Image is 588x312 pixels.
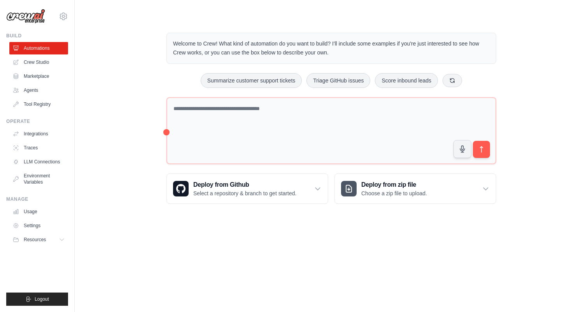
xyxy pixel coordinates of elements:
[24,237,46,243] span: Resources
[9,170,68,188] a: Environment Variables
[6,33,68,39] div: Build
[193,189,296,197] p: Select a repository & branch to get started.
[9,42,68,54] a: Automations
[9,56,68,68] a: Crew Studio
[9,98,68,110] a: Tool Registry
[6,118,68,124] div: Operate
[201,73,302,88] button: Summarize customer support tickets
[361,180,427,189] h3: Deploy from zip file
[9,128,68,140] a: Integrations
[9,70,68,82] a: Marketplace
[9,219,68,232] a: Settings
[361,189,427,197] p: Choose a zip file to upload.
[9,156,68,168] a: LLM Connections
[375,73,438,88] button: Score inbound leads
[9,233,68,246] button: Resources
[306,73,370,88] button: Triage GitHub issues
[193,180,296,189] h3: Deploy from Github
[173,39,490,57] p: Welcome to Crew! What kind of automation do you want to build? I'll include some examples if you'...
[9,205,68,218] a: Usage
[6,9,45,24] img: Logo
[9,142,68,154] a: Traces
[9,84,68,96] a: Agents
[6,196,68,202] div: Manage
[6,293,68,306] button: Logout
[35,296,49,302] span: Logout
